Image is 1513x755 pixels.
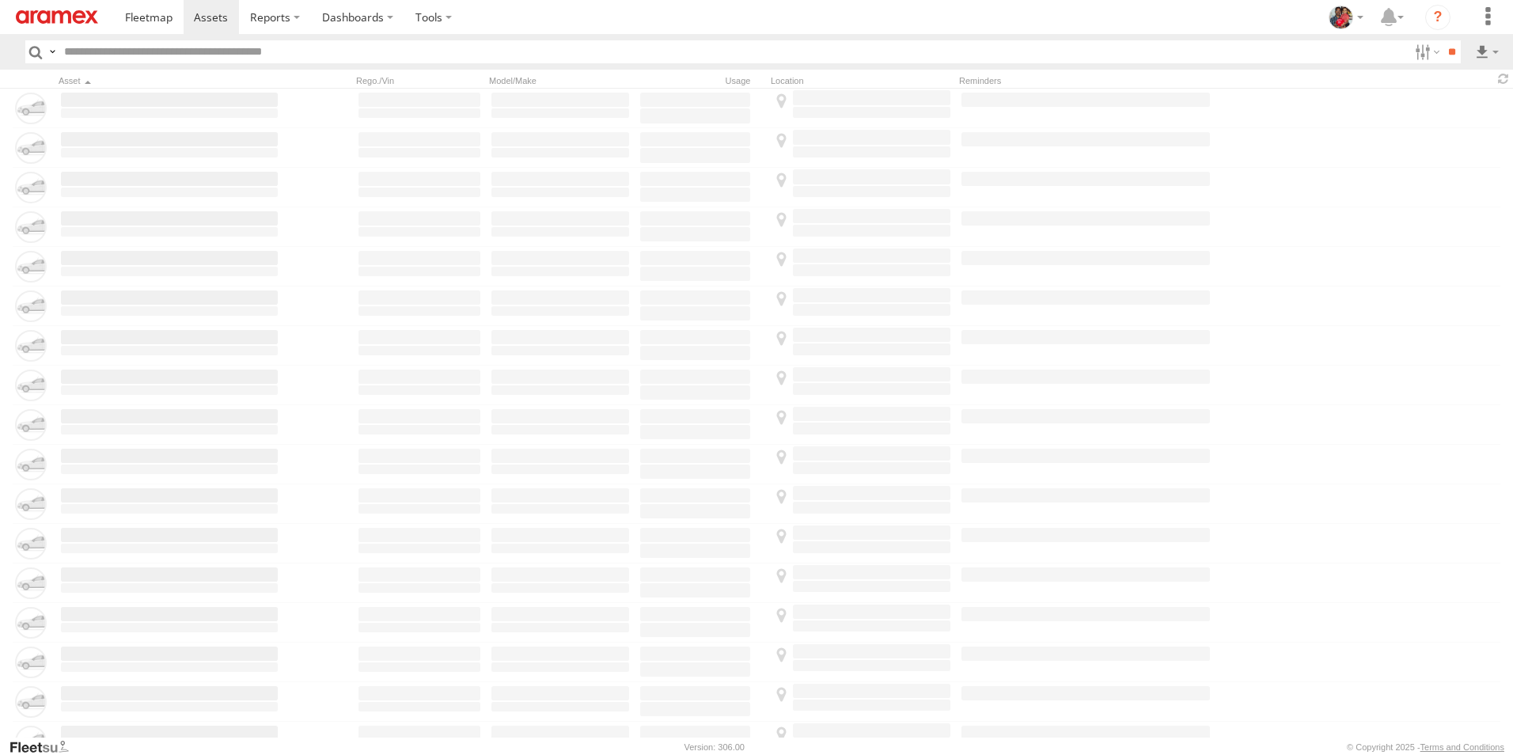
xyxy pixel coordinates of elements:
div: Version: 306.00 [684,742,745,752]
a: Terms and Conditions [1420,742,1504,752]
div: © Copyright 2025 - [1347,742,1504,752]
img: aramex-logo.svg [16,10,98,24]
div: Reminders [959,75,1212,86]
label: Search Query [46,40,59,63]
label: Export results as... [1473,40,1500,63]
div: Location [771,75,953,86]
div: Model/Make [489,75,631,86]
div: Rego./Vin [356,75,483,86]
a: Visit our Website [9,739,82,755]
i: ? [1425,5,1450,30]
div: Click to Sort [59,75,280,86]
label: Search Filter Options [1409,40,1443,63]
div: Usage [638,75,764,86]
span: Refresh [1494,71,1513,86]
div: Moncy Varghese [1323,6,1369,29]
